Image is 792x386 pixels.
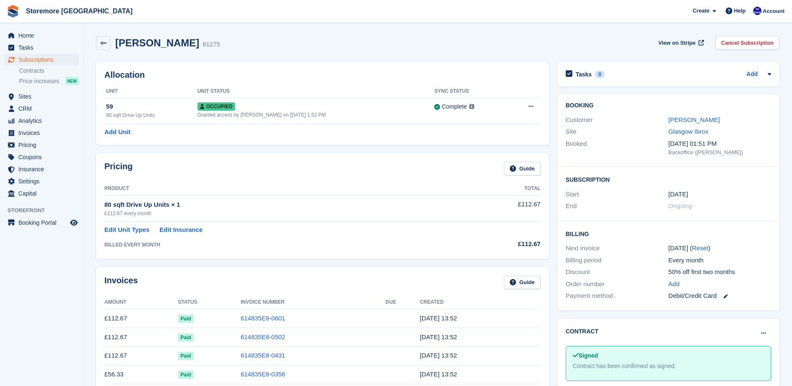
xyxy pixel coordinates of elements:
span: Occupied [197,102,235,111]
span: Ongoing [668,202,692,209]
span: Sites [18,91,68,102]
a: menu [4,42,79,53]
div: End [566,201,668,211]
div: £112.67 [459,239,541,249]
a: menu [4,175,79,187]
th: Unit [104,85,197,98]
h2: Contract [566,327,599,336]
th: Amount [104,296,178,309]
span: Paid [178,371,193,379]
span: View on Stripe [658,39,696,47]
h2: Allocation [104,70,541,80]
th: Status [178,296,240,309]
a: Edit Unit Types [104,225,149,235]
div: Discount [566,267,668,277]
time: 2025-05-09 12:52:32 UTC [420,371,457,378]
div: [DATE] 01:51 PM [668,139,771,149]
div: [DATE] ( ) [668,244,771,253]
a: menu [4,188,79,199]
th: Sync Status [434,85,508,98]
div: 81275 [202,40,220,49]
a: 614835E8-0356 [240,371,285,378]
div: BILLED EVERY MONTH [104,241,459,249]
a: menu [4,127,79,139]
td: £112.67 [459,195,541,221]
td: £56.33 [104,365,178,384]
div: Granted access by [PERSON_NAME] on [DATE] 1:52 PM [197,111,435,119]
span: Booking Portal [18,217,68,229]
h2: Tasks [576,71,592,78]
span: Capital [18,188,68,199]
a: 614835E8-0431 [240,352,285,359]
span: Account [763,7,784,15]
a: Preview store [69,218,79,228]
a: menu [4,91,79,102]
th: Due [385,296,420,309]
th: Product [104,182,459,196]
div: Payment method [566,291,668,301]
a: Contracts [19,67,79,75]
a: menu [4,30,79,41]
div: 50% off first two months [668,267,771,277]
span: Insurance [18,163,68,175]
a: menu [4,217,79,229]
span: Coupons [18,151,68,163]
div: £112.67 every month [104,210,459,217]
span: Home [18,30,68,41]
a: [PERSON_NAME] [668,116,720,123]
th: Unit Status [197,85,435,98]
a: Add [668,279,680,289]
span: Invoices [18,127,68,139]
span: Paid [178,333,193,342]
span: Storefront [8,206,83,215]
time: 2025-08-09 12:52:57 UTC [420,315,457,322]
div: NEW [65,77,79,85]
div: 80 sqft Drive Up Units [106,112,197,119]
a: Edit Insurance [159,225,202,235]
a: menu [4,163,79,175]
div: Debit/Credit Card [668,291,771,301]
a: Glasgow Ibrox [668,128,708,135]
td: £112.67 [104,346,178,365]
div: 80 sqft Drive Up Units × 1 [104,200,459,210]
div: Signed [573,351,764,360]
time: 2025-07-09 12:52:50 UTC [420,333,457,340]
span: Paid [178,352,193,360]
time: 2025-06-09 12:52:51 UTC [420,352,457,359]
div: Order number [566,279,668,289]
a: Cancel Subscription [715,36,779,50]
time: 2025-04-09 00:00:00 UTC [668,190,688,199]
th: Created [420,296,541,309]
img: stora-icon-8386f47178a22dfd0bd8f6a31ec36ba5ce8667c1dd55bd0f319d3a0aa187defe.svg [7,5,19,18]
div: Start [566,190,668,199]
a: Add Unit [104,127,130,137]
a: menu [4,139,79,151]
div: Site [566,127,668,137]
a: menu [4,115,79,127]
span: Subscriptions [18,54,68,66]
td: £112.67 [104,328,178,347]
div: Contract has been confirmed as signed. [573,362,764,371]
span: Help [734,7,746,15]
div: Booked [566,139,668,157]
span: Analytics [18,115,68,127]
span: CRM [18,103,68,114]
span: Price increases [19,77,59,85]
div: Billing period [566,256,668,265]
a: 614835E8-0502 [240,333,285,340]
td: £112.67 [104,309,178,328]
span: Create [693,7,709,15]
a: Add [746,70,758,79]
div: Every month [668,256,771,265]
th: Invoice Number [240,296,385,309]
a: View on Stripe [655,36,706,50]
a: Guide [504,276,541,289]
span: Paid [178,315,193,323]
a: menu [4,151,79,163]
h2: Booking [566,102,771,109]
a: Guide [504,162,541,175]
a: Storemore [GEOGRAPHIC_DATA] [23,4,136,18]
h2: [PERSON_NAME] [115,37,199,48]
th: Total [459,182,541,196]
div: 59 [106,102,197,112]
